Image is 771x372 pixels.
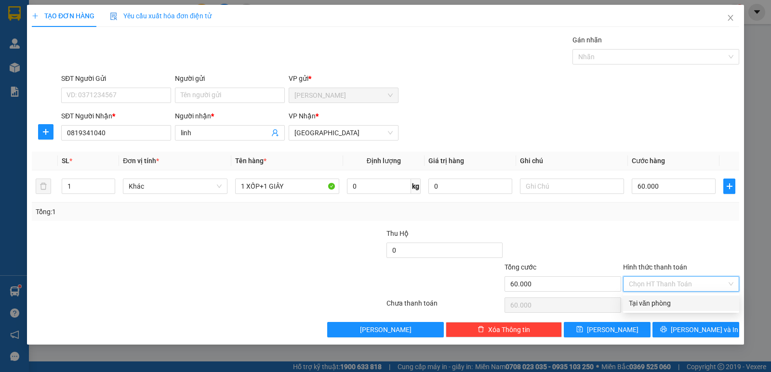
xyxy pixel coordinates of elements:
span: Xóa Thông tin [488,324,530,335]
span: Phan Rang [294,88,393,103]
span: CƯỚC RỒI: [3,69,76,96]
div: Người nhận [175,111,285,121]
span: Thu Hộ [386,230,409,237]
span: SL [62,157,69,165]
div: SĐT Người Nhận [61,111,171,121]
span: Định lượng [367,157,401,165]
span: plus [32,13,39,19]
span: plus [724,182,735,190]
button: [PERSON_NAME] [327,322,443,337]
span: [GEOGRAPHIC_DATA] [3,21,139,37]
img: icon [110,13,118,20]
span: [PERSON_NAME] [587,324,638,335]
button: printer[PERSON_NAME] và In [652,322,739,337]
span: delete [478,326,484,334]
span: [PERSON_NAME] [360,324,412,335]
span: kg [411,179,421,194]
button: plus [723,179,735,194]
button: deleteXóa Thông tin [446,322,562,337]
span: 0907514238 [3,53,70,67]
button: plus [38,124,53,140]
input: Ghi Chú [520,179,624,194]
span: save [576,326,583,334]
span: VP Nhận [289,112,316,120]
strong: NHẬN: [3,4,139,37]
label: Hình thức thanh toán [623,263,687,271]
span: Khác [129,179,221,193]
div: VP gửi [289,73,399,84]
span: [PERSON_NAME] và In [671,324,738,335]
span: Cước hàng [632,157,665,165]
span: Sài Gòn [294,126,393,140]
button: Close [717,5,744,32]
button: save[PERSON_NAME] [564,322,651,337]
div: Tại văn phòng [629,298,733,308]
input: VD: Bàn, Ghế [235,179,339,194]
span: plus [39,128,53,136]
input: 0 [428,179,512,194]
div: SĐT Người Gửi [61,73,171,84]
span: Giá trị hàng [428,157,464,165]
span: Tên hàng [235,157,266,165]
span: CHƯA CƯỚC: [77,69,130,96]
div: Người gửi [175,73,285,84]
span: printer [660,326,667,334]
span: Đơn vị tính [123,157,159,165]
span: TẠO ĐƠN HÀNG [32,12,94,20]
span: close [727,14,734,22]
span: user-add [271,129,279,137]
button: delete [36,179,51,194]
span: my [3,38,19,52]
span: Tổng cước [505,263,536,271]
label: Gán nhãn [572,36,602,44]
th: Ghi chú [516,152,628,170]
span: Yêu cầu xuất hóa đơn điện tử [110,12,212,20]
div: Chưa thanh toán [385,298,504,315]
div: Tổng: 1 [36,206,298,217]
